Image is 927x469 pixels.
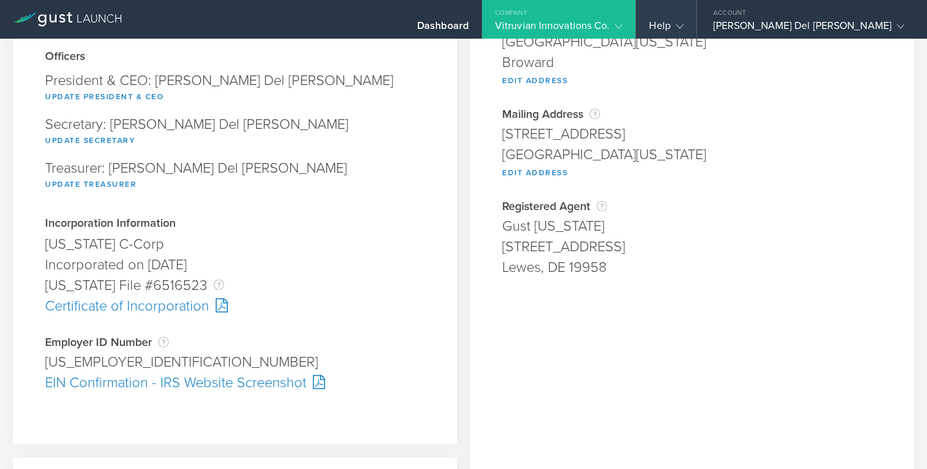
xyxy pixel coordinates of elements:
button: Edit Address [502,73,568,88]
button: Edit Address [502,165,568,180]
div: Registered Agent [502,200,882,213]
div: [US_STATE] C-Corp [45,234,425,254]
div: Gust [US_STATE] [502,216,882,236]
div: Incorporation Information [45,218,425,231]
div: Dashboard [417,19,469,39]
div: Lewes, DE 19958 [502,257,882,278]
div: [STREET_ADDRESS] [502,124,882,144]
div: [STREET_ADDRESS] [502,236,882,257]
div: [PERSON_NAME] Del [PERSON_NAME] [713,19,904,39]
iframe: Chat Widget [863,407,927,469]
div: Secretary: [PERSON_NAME] Del [PERSON_NAME] [45,111,425,155]
div: Vitruvian Innovations Co. [495,19,623,39]
div: [US_STATE] File #6516523 [45,275,425,296]
div: [GEOGRAPHIC_DATA][US_STATE] [502,32,882,52]
div: EIN Confirmation - IRS Website Screenshot [45,372,425,393]
div: Incorporated on [DATE] [45,254,425,275]
div: [US_EMPLOYER_IDENTIFICATION_NUMBER] [45,352,425,372]
div: Officers [45,51,425,64]
div: Mailing Address [502,108,882,120]
div: President & CEO: [PERSON_NAME] Del [PERSON_NAME] [45,67,425,111]
div: Certificate of Incorporation [45,296,425,316]
button: Update Secretary [45,133,135,148]
button: Update Treasurer [45,177,136,192]
button: Update President & CEO [45,89,164,104]
div: [GEOGRAPHIC_DATA][US_STATE] [502,144,882,165]
div: Broward [502,52,882,73]
div: Help [649,19,683,39]
div: Treasurer: [PERSON_NAME] Del [PERSON_NAME] [45,155,425,198]
div: Employer ID Number [45,336,425,349]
